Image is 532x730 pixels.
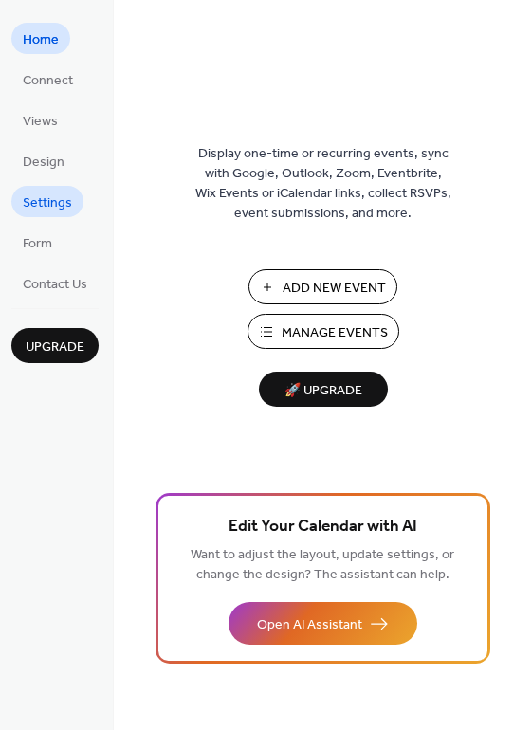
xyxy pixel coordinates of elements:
button: Add New Event [248,269,397,304]
a: Contact Us [11,267,99,299]
a: Settings [11,186,83,217]
a: Home [11,23,70,54]
span: Edit Your Calendar with AI [229,514,417,540]
span: Design [23,153,64,173]
span: Display one-time or recurring events, sync with Google, Outlook, Zoom, Eventbrite, Wix Events or ... [195,144,451,224]
span: Home [23,30,59,50]
a: Design [11,145,76,176]
span: Settings [23,193,72,213]
button: 🚀 Upgrade [259,372,388,407]
span: Open AI Assistant [257,615,362,635]
span: Form [23,234,52,254]
a: Connect [11,64,84,95]
span: Views [23,112,58,132]
button: Open AI Assistant [229,602,417,645]
a: Form [11,227,64,258]
button: Manage Events [248,314,399,349]
span: Contact Us [23,275,87,295]
button: Upgrade [11,328,99,363]
a: Views [11,104,69,136]
span: Add New Event [283,279,386,299]
span: Connect [23,71,73,91]
span: Manage Events [282,323,388,343]
span: 🚀 Upgrade [270,378,376,404]
span: Want to adjust the layout, update settings, or change the design? The assistant can help. [191,542,454,588]
span: Upgrade [26,338,84,357]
